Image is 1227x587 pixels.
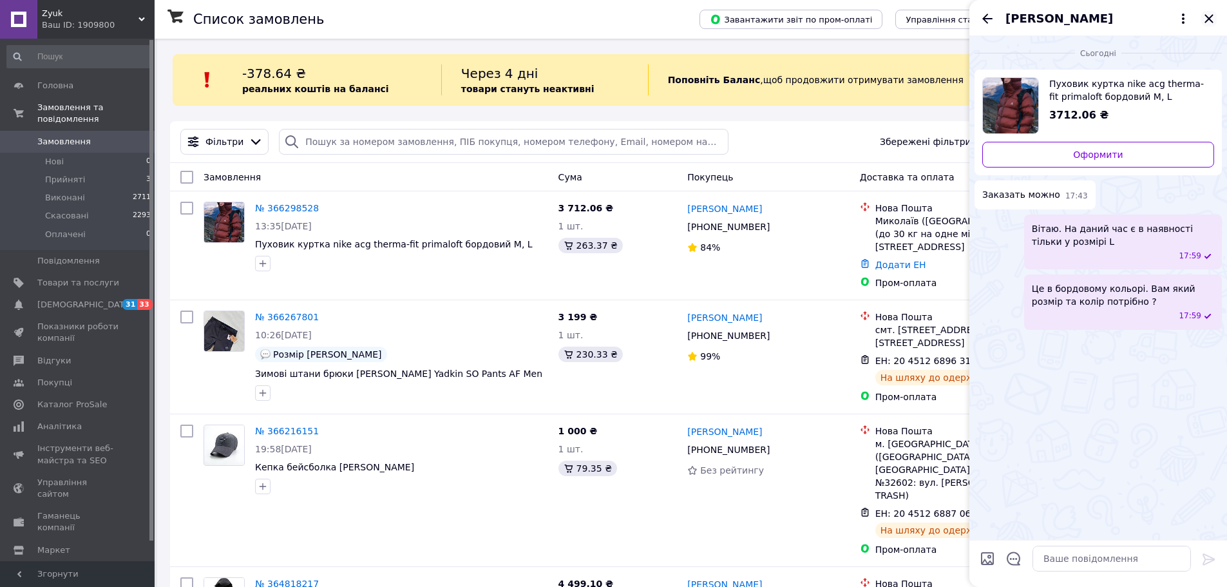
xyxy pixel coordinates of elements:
[982,188,1060,202] span: Заказать можно
[242,66,306,81] span: -378.64 ₴
[255,369,542,379] a: Зимові штани брюки [PERSON_NAME] Yadkin SO Pants AF Men
[133,210,151,222] span: 2293
[710,14,872,25] span: Завантажити звіт по пром-оплаті
[461,84,594,94] b: товари стануть неактивні
[37,544,70,556] span: Маркет
[875,276,1056,289] div: Пром-оплата
[687,331,770,341] span: [PHONE_NUMBER]
[205,135,243,148] span: Фільтри
[122,299,137,310] span: 31
[37,377,72,389] span: Покупці
[255,221,312,231] span: 13:35[DATE]
[146,156,151,168] span: 0
[558,347,623,362] div: 230.33 ₴
[133,192,151,204] span: 2711
[45,210,89,222] span: Скасовані
[255,239,533,249] span: Пуховик куртка nike acg therma-fit primaloft бордовий M, L
[980,11,995,26] button: Назад
[875,323,1056,349] div: смт. [STREET_ADDRESS]: вул. [STREET_ADDRESS]
[37,321,119,344] span: Показники роботи компанії
[875,370,1007,385] div: На шляху до одержувача
[37,277,119,289] span: Товари та послуги
[37,399,107,410] span: Каталог ProSale
[687,311,762,324] a: [PERSON_NAME]
[260,349,271,360] img: :speech_balloon:
[6,45,152,68] input: Пошук
[558,312,598,322] span: 3 199 ₴
[558,221,584,231] span: 1 шт.
[273,349,382,360] span: Розмір [PERSON_NAME]
[204,202,244,242] img: Фото товару
[875,543,1056,556] div: Пром-оплата
[982,142,1214,168] a: Оформити
[37,355,71,367] span: Відгуки
[983,78,1038,133] img: 6374587870_w700_h500_puhovik-kurtka-nike.jpg
[875,202,1056,215] div: Нова Пошта
[1032,282,1214,308] span: Це в бордовому кольорі. Вам який розмір та колір потрібно ?
[1005,10,1191,27] button: [PERSON_NAME]
[875,508,983,519] span: ЕН: 20 4512 6887 0648
[204,202,245,243] a: Фото товару
[255,462,414,472] a: Кепка бейсболка [PERSON_NAME]
[687,172,733,182] span: Покупець
[875,260,926,270] a: Додати ЕН
[880,135,974,148] span: Збережені фільтри:
[255,203,319,213] a: № 366298528
[687,202,762,215] a: [PERSON_NAME]
[687,425,762,438] a: [PERSON_NAME]
[37,299,133,311] span: [DEMOGRAPHIC_DATA]
[875,425,1056,438] div: Нова Пошта
[37,510,119,534] span: Гаманець компанії
[1075,48,1121,59] span: Сьогодні
[648,64,1050,95] div: , щоб продовжити отримувати замовлення
[975,46,1222,59] div: 12.10.2025
[875,523,1007,538] div: На шляху до одержувача
[875,438,1056,502] div: м. [GEOGRAPHIC_DATA] ([GEOGRAPHIC_DATA], [GEOGRAPHIC_DATA].), Поштомат №32602: вул. [PERSON_NAME]...
[255,426,319,436] a: № 366216151
[37,102,155,125] span: Замовлення та повідомлення
[1049,77,1204,103] span: Пуховик куртка nike acg therma-fit primaloft бордовий M, L
[255,312,319,322] a: № 366267801
[1179,251,1201,262] span: 17:59 12.10.2025
[37,80,73,91] span: Головна
[255,330,312,340] span: 10:26[DATE]
[558,461,617,476] div: 79.35 ₴
[700,242,720,253] span: 84%
[146,174,151,186] span: 3
[193,12,324,27] h1: Список замовлень
[1032,222,1214,248] span: Вітаю. На даний час є в наявності тільки у розмірі L
[699,10,882,29] button: Завантажити звіт по пром-оплаті
[700,351,720,361] span: 99%
[558,444,584,454] span: 1 шт.
[45,192,85,204] span: Виконані
[204,172,261,182] span: Замовлення
[687,222,770,232] span: [PHONE_NUMBER]
[45,174,85,186] span: Прийняті
[461,66,538,81] span: Через 4 дні
[1179,311,1201,322] span: 17:59 12.10.2025
[255,444,312,454] span: 19:58[DATE]
[146,229,151,240] span: 0
[1005,550,1022,567] button: Відкрити шаблони відповідей
[204,311,244,351] img: Фото товару
[204,425,245,466] a: Фото товару
[982,77,1214,134] a: Переглянути товар
[37,136,91,148] span: Замовлення
[668,75,761,85] b: Поповніть Баланс
[875,311,1056,323] div: Нова Пошта
[558,238,623,253] div: 263.37 ₴
[875,215,1056,253] div: Миколаїв ([GEOGRAPHIC_DATA].), №13 (до 30 кг на одне місце): вул. [STREET_ADDRESS]
[137,299,152,310] span: 33
[558,203,614,213] span: 3 712.06 ₴
[1065,191,1088,202] span: 17:43 12.10.2025
[875,390,1056,403] div: Пром-оплата
[242,84,389,94] b: реальних коштів на балансі
[204,425,244,465] img: Фото товару
[700,465,764,476] span: Без рейтингу
[558,426,598,436] span: 1 000 ₴
[204,311,245,352] a: Фото товару
[42,19,155,31] div: Ваш ID: 1909800
[37,443,119,466] span: Інструменти веб-майстра та SEO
